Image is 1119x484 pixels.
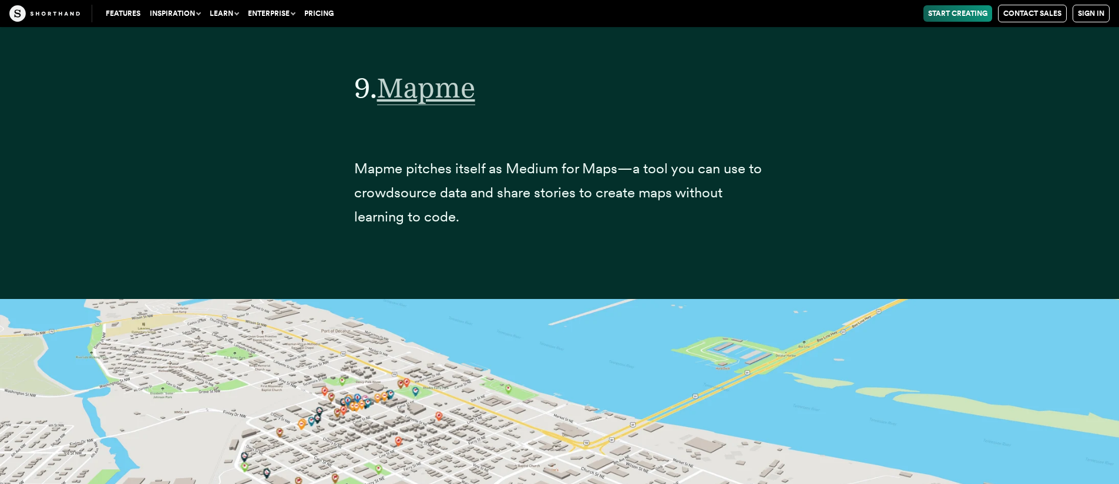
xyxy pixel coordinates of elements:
[243,5,300,22] button: Enterprise
[354,160,762,225] span: Mapme pitches itself as Medium for Maps—a tool you can use to crowdsource data and share stories ...
[998,5,1067,22] a: Contact Sales
[101,5,145,22] a: Features
[1073,5,1110,22] a: Sign in
[377,70,475,105] a: Mapme
[923,5,992,22] a: Start Creating
[205,5,243,22] button: Learn
[300,5,338,22] a: Pricing
[354,70,377,105] span: 9.
[9,5,80,22] img: The Craft
[145,5,205,22] button: Inspiration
